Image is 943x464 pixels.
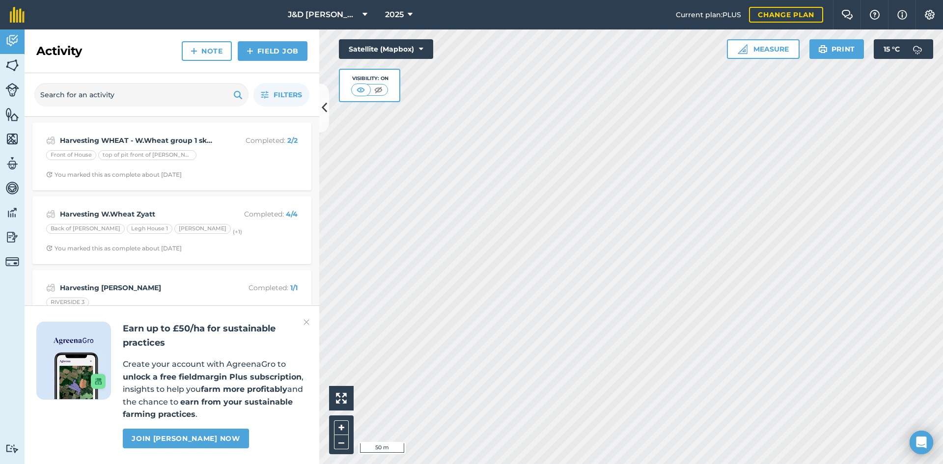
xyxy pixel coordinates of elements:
img: svg+xml;base64,PD94bWwgdmVyc2lvbj0iMS4wIiBlbmNvZGluZz0idXRmLTgiPz4KPCEtLSBHZW5lcmF0b3I6IEFkb2JlIE... [46,282,55,294]
img: fieldmargin Logo [10,7,25,23]
img: svg+xml;base64,PHN2ZyB4bWxucz0iaHR0cDovL3d3dy53My5vcmcvMjAwMC9zdmciIHdpZHRoPSI1NiIgaGVpZ2h0PSI2MC... [5,132,19,146]
div: top of pit front of [PERSON_NAME] [98,150,196,160]
span: 15 ° C [884,39,900,59]
strong: Harvesting W.Wheat Zyatt [60,209,216,219]
button: Filters [253,83,309,107]
strong: 1 / 1 [290,283,298,292]
img: svg+xml;base64,PD94bWwgdmVyc2lvbj0iMS4wIiBlbmNvZGluZz0idXRmLTgiPz4KPCEtLSBHZW5lcmF0b3I6IEFkb2JlIE... [5,181,19,195]
h2: Activity [36,43,82,59]
strong: earn from your sustainable farming practices [123,397,293,419]
img: svg+xml;base64,PHN2ZyB4bWxucz0iaHR0cDovL3d3dy53My5vcmcvMjAwMC9zdmciIHdpZHRoPSI1NiIgaGVpZ2h0PSI2MC... [5,58,19,73]
div: Visibility: On [351,75,388,82]
strong: farm more profitably [201,384,287,394]
img: svg+xml;base64,PHN2ZyB4bWxucz0iaHR0cDovL3d3dy53My5vcmcvMjAwMC9zdmciIHdpZHRoPSI1MCIgaGVpZ2h0PSI0MC... [372,85,385,95]
img: svg+xml;base64,PD94bWwgdmVyc2lvbj0iMS4wIiBlbmNvZGluZz0idXRmLTgiPz4KPCEtLSBHZW5lcmF0b3I6IEFkb2JlIE... [5,444,19,453]
p: Completed : [220,282,298,293]
div: Front of House [46,150,96,160]
img: svg+xml;base64,PHN2ZyB4bWxucz0iaHR0cDovL3d3dy53My5vcmcvMjAwMC9zdmciIHdpZHRoPSI1MCIgaGVpZ2h0PSI0MC... [355,85,367,95]
p: Completed : [220,209,298,219]
span: J&D [PERSON_NAME] & sons [288,9,359,21]
span: 2025 [385,9,404,21]
h2: Earn up to £50/ha for sustainable practices [123,322,307,350]
img: svg+xml;base64,PD94bWwgdmVyc2lvbj0iMS4wIiBlbmNvZGluZz0idXRmLTgiPz4KPCEtLSBHZW5lcmF0b3I6IEFkb2JlIE... [5,255,19,269]
img: svg+xml;base64,PHN2ZyB4bWxucz0iaHR0cDovL3d3dy53My5vcmcvMjAwMC9zdmciIHdpZHRoPSIxNCIgaGVpZ2h0PSIyNC... [247,45,253,57]
img: svg+xml;base64,PHN2ZyB4bWxucz0iaHR0cDovL3d3dy53My5vcmcvMjAwMC9zdmciIHdpZHRoPSIxOSIgaGVpZ2h0PSIyNC... [818,43,828,55]
img: svg+xml;base64,PHN2ZyB4bWxucz0iaHR0cDovL3d3dy53My5vcmcvMjAwMC9zdmciIHdpZHRoPSIyMiIgaGVpZ2h0PSIzMC... [304,316,309,328]
img: svg+xml;base64,PD94bWwgdmVyc2lvbj0iMS4wIiBlbmNvZGluZz0idXRmLTgiPz4KPCEtLSBHZW5lcmF0b3I6IEFkb2JlIE... [5,230,19,245]
img: svg+xml;base64,PHN2ZyB4bWxucz0iaHR0cDovL3d3dy53My5vcmcvMjAwMC9zdmciIHdpZHRoPSIxNyIgaGVpZ2h0PSIxNy... [897,9,907,21]
p: Completed : [220,135,298,146]
img: Clock with arrow pointing clockwise [46,245,53,251]
button: Satellite (Mapbox) [339,39,433,59]
p: Create your account with AgreenaGro to , insights to help you and the chance to . [123,358,307,421]
div: Open Intercom Messenger [910,431,933,454]
button: Measure [727,39,800,59]
div: RIVERSIDE 3 [46,298,89,307]
img: Two speech bubbles overlapping with the left bubble in the forefront [841,10,853,20]
img: svg+xml;base64,PHN2ZyB4bWxucz0iaHR0cDovL3d3dy53My5vcmcvMjAwMC9zdmciIHdpZHRoPSIxOSIgaGVpZ2h0PSIyNC... [233,89,243,101]
a: Field Job [238,41,307,61]
span: Filters [274,89,302,100]
img: svg+xml;base64,PD94bWwgdmVyc2lvbj0iMS4wIiBlbmNvZGluZz0idXRmLTgiPz4KPCEtLSBHZW5lcmF0b3I6IEFkb2JlIE... [5,156,19,171]
a: Harvesting W.Wheat ZyattCompleted: 4/4Back of [PERSON_NAME]Legh House 1[PERSON_NAME](+1)Clock wit... [38,202,305,258]
a: Harvesting [PERSON_NAME]Completed: 1/1RIVERSIDE 3Clock with arrow pointing clockwiseYou marked th... [38,276,305,332]
div: You marked this as complete about [DATE] [46,245,182,252]
strong: Harvesting WHEAT - W.Wheat group 1 skyfall [60,135,216,146]
div: Back of [PERSON_NAME] [46,224,125,234]
button: 15 °C [874,39,933,59]
img: svg+xml;base64,PD94bWwgdmVyc2lvbj0iMS4wIiBlbmNvZGluZz0idXRmLTgiPz4KPCEtLSBHZW5lcmF0b3I6IEFkb2JlIE... [908,39,927,59]
img: A question mark icon [869,10,881,20]
strong: unlock a free fieldmargin Plus subscription [123,372,302,382]
a: Change plan [749,7,823,23]
div: You marked this as complete about [DATE] [46,171,182,179]
img: svg+xml;base64,PD94bWwgdmVyc2lvbj0iMS4wIiBlbmNvZGluZz0idXRmLTgiPz4KPCEtLSBHZW5lcmF0b3I6IEFkb2JlIE... [5,205,19,220]
img: svg+xml;base64,PD94bWwgdmVyc2lvbj0iMS4wIiBlbmNvZGluZz0idXRmLTgiPz4KPCEtLSBHZW5lcmF0b3I6IEFkb2JlIE... [46,135,55,146]
strong: Harvesting [PERSON_NAME] [60,282,216,293]
div: Legh House 1 [127,224,172,234]
img: Screenshot of the Gro app [55,353,106,399]
img: svg+xml;base64,PD94bWwgdmVyc2lvbj0iMS4wIiBlbmNvZGluZz0idXRmLTgiPz4KPCEtLSBHZW5lcmF0b3I6IEFkb2JlIE... [5,83,19,97]
img: svg+xml;base64,PHN2ZyB4bWxucz0iaHR0cDovL3d3dy53My5vcmcvMjAwMC9zdmciIHdpZHRoPSI1NiIgaGVpZ2h0PSI2MC... [5,107,19,122]
img: A cog icon [924,10,936,20]
img: svg+xml;base64,PD94bWwgdmVyc2lvbj0iMS4wIiBlbmNvZGluZz0idXRmLTgiPz4KPCEtLSBHZW5lcmF0b3I6IEFkb2JlIE... [46,208,55,220]
strong: 2 / 2 [287,136,298,145]
img: svg+xml;base64,PD94bWwgdmVyc2lvbj0iMS4wIiBlbmNvZGluZz0idXRmLTgiPz4KPCEtLSBHZW5lcmF0b3I6IEFkb2JlIE... [5,33,19,48]
button: – [334,435,349,449]
img: Clock with arrow pointing clockwise [46,171,53,178]
img: Four arrows, one pointing top left, one top right, one bottom right and the last bottom left [336,393,347,404]
button: + [334,420,349,435]
span: Current plan : PLUS [676,9,741,20]
img: Ruler icon [738,44,748,54]
input: Search for an activity [34,83,249,107]
div: [PERSON_NAME] [174,224,231,234]
a: Join [PERSON_NAME] now [123,429,249,448]
strong: 4 / 4 [286,210,298,218]
button: Print [809,39,864,59]
a: Harvesting WHEAT - W.Wheat group 1 skyfallCompleted: 2/2Front of Housetop of pit front of [PERSON... [38,129,305,185]
img: svg+xml;base64,PHN2ZyB4bWxucz0iaHR0cDovL3d3dy53My5vcmcvMjAwMC9zdmciIHdpZHRoPSIxNCIgaGVpZ2h0PSIyNC... [191,45,197,57]
small: (+ 1 ) [233,228,242,235]
a: Note [182,41,232,61]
